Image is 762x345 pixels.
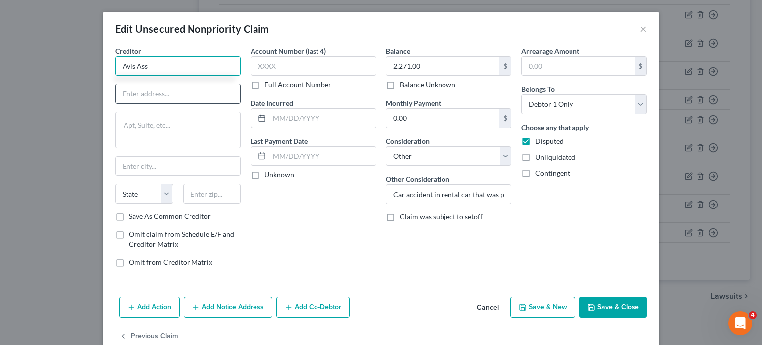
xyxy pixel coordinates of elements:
button: Save & Close [579,297,647,318]
label: Other Consideration [386,174,449,184]
span: 4 [749,311,757,319]
button: Add Co-Debtor [276,297,350,318]
span: Contingent [535,169,570,177]
label: Unknown [264,170,294,180]
label: Balance Unknown [400,80,455,90]
button: × [640,23,647,35]
button: Cancel [469,298,507,318]
span: Disputed [535,137,564,145]
input: 0.00 [386,57,499,75]
input: Enter address... [116,84,240,103]
span: Omit claim from Schedule E/F and Creditor Matrix [129,230,234,248]
label: Arrearage Amount [521,46,579,56]
input: 0.00 [386,109,499,128]
input: Enter city... [116,157,240,176]
div: $ [499,57,511,75]
button: Add Action [119,297,180,318]
input: 0.00 [522,57,635,75]
span: Claim was subject to setoff [400,212,483,221]
input: Search creditor by name... [115,56,241,76]
input: MM/DD/YYYY [269,147,376,166]
label: Account Number (last 4) [251,46,326,56]
div: Edit Unsecured Nonpriority Claim [115,22,269,36]
iframe: Intercom live chat [728,311,752,335]
input: Enter zip... [183,184,241,204]
label: Monthly Payment [386,98,441,108]
label: Save As Common Creditor [129,211,211,221]
span: Unliquidated [535,153,575,161]
span: Omit from Creditor Matrix [129,258,212,266]
label: Date Incurred [251,98,293,108]
input: MM/DD/YYYY [269,109,376,128]
button: Save & New [510,297,575,318]
label: Consideration [386,136,430,146]
div: $ [499,109,511,128]
label: Last Payment Date [251,136,308,146]
label: Balance [386,46,410,56]
div: $ [635,57,646,75]
label: Full Account Number [264,80,331,90]
button: Add Notice Address [184,297,272,318]
span: Creditor [115,47,141,55]
input: XXXX [251,56,376,76]
label: Choose any that apply [521,122,589,133]
span: Belongs To [521,85,555,93]
input: Specify... [386,185,511,204]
